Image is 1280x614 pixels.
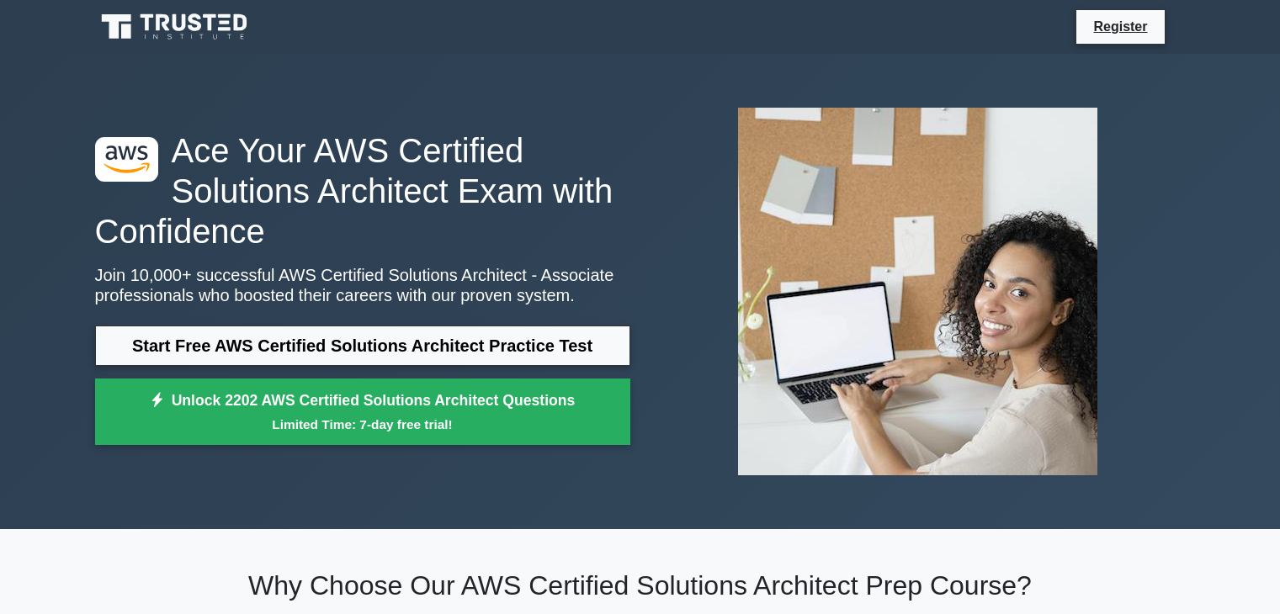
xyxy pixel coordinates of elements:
h1: Ace Your AWS Certified Solutions Architect Exam with Confidence [95,130,630,251]
h2: Why Choose Our AWS Certified Solutions Architect Prep Course? [95,569,1186,601]
a: Start Free AWS Certified Solutions Architect Practice Test [95,326,630,366]
small: Limited Time: 7-day free trial! [116,415,609,434]
p: Join 10,000+ successful AWS Certified Solutions Architect - Associate professionals who boosted t... [95,265,630,305]
a: Register [1083,16,1157,37]
a: Unlock 2202 AWS Certified Solutions Architect QuestionsLimited Time: 7-day free trial! [95,378,630,446]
